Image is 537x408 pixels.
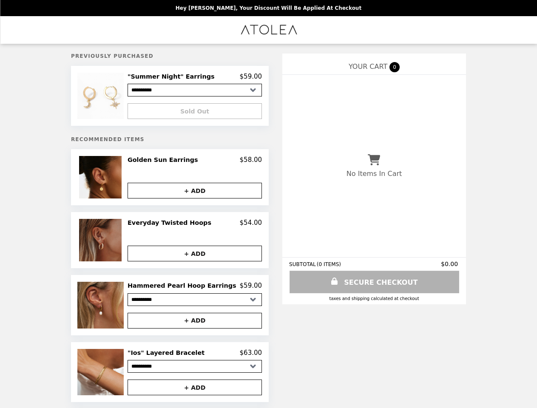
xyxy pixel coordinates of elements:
[128,360,262,373] select: Select a product variant
[317,261,341,267] span: ( 0 ITEMS )
[441,261,459,267] span: $0.00
[128,183,262,198] button: + ADD
[240,73,262,80] p: $59.00
[128,156,202,164] h2: Golden Sun Earrings
[128,219,215,227] h2: Everyday Twisted Hoops
[239,21,298,39] img: Brand Logo
[77,282,126,328] img: Hammered Pearl Hoop Earrings
[128,84,262,96] select: Select a product variant
[289,296,459,301] div: Taxes and Shipping calculated at checkout
[79,156,124,198] img: Golden Sun Earrings
[77,73,126,119] img: "Summer Night" Earrings
[240,219,262,227] p: $54.00
[240,282,262,289] p: $59.00
[71,136,269,142] h5: Recommended Items
[240,349,262,357] p: $63.00
[176,5,361,11] p: Hey [PERSON_NAME], your discount will be applied at checkout
[128,313,262,329] button: + ADD
[128,380,262,395] button: + ADD
[77,349,126,395] img: "Ios" Layered Bracelet
[389,62,400,72] span: 0
[128,282,240,289] h2: Hammered Pearl Hoop Earrings
[289,261,317,267] span: SUBTOTAL
[128,349,208,357] h2: "Ios" Layered Bracelet
[128,73,218,80] h2: "Summer Night" Earrings
[347,170,402,178] p: No Items In Cart
[128,246,262,261] button: + ADD
[349,62,387,71] span: YOUR CART
[71,53,269,59] h5: Previously Purchased
[128,293,262,306] select: Select a product variant
[240,156,262,164] p: $58.00
[79,219,124,261] img: Everyday Twisted Hoops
